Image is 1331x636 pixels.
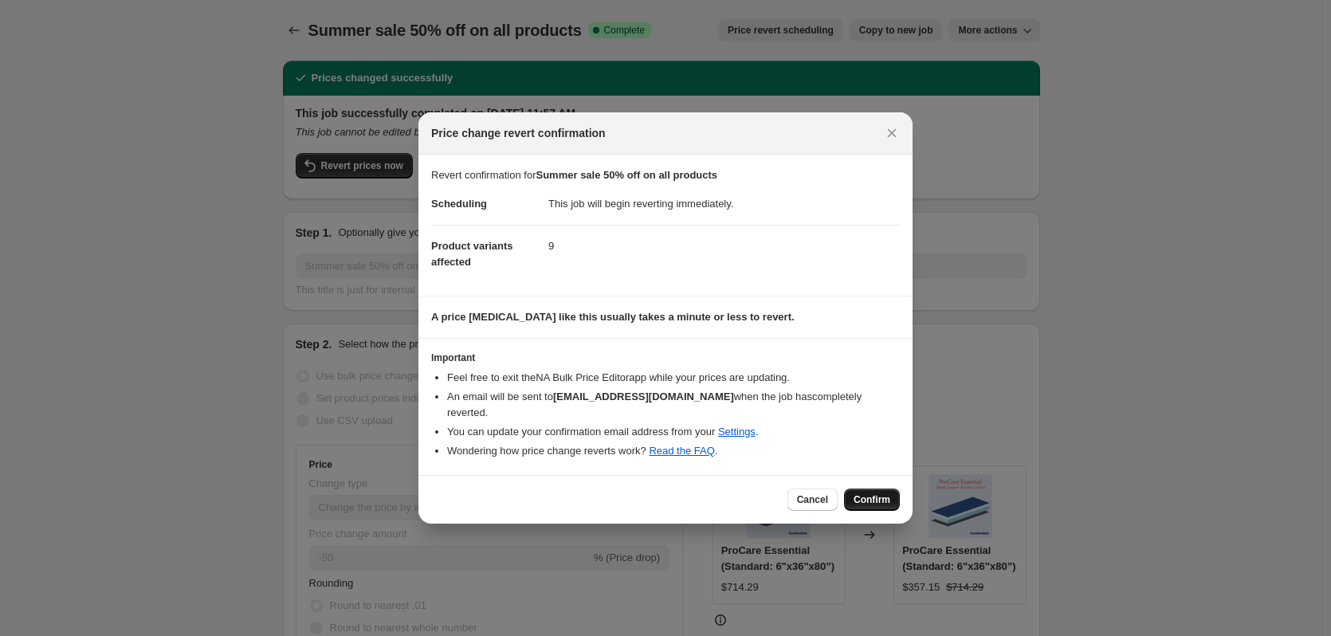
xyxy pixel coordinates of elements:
span: Confirm [854,493,890,506]
span: Product variants affected [431,240,513,268]
h3: Important [431,351,900,364]
span: Price change revert confirmation [431,125,606,141]
button: Cancel [787,489,838,511]
li: Wondering how price change reverts work? . [447,443,900,459]
dd: This job will begin reverting immediately. [548,183,900,225]
span: Cancel [797,493,828,506]
a: Settings [718,426,756,438]
a: Read the FAQ [649,445,714,457]
li: You can update your confirmation email address from your . [447,424,900,440]
b: A price [MEDICAL_DATA] like this usually takes a minute or less to revert. [431,311,795,323]
b: Summer sale 50% off on all products [536,169,718,181]
button: Confirm [844,489,900,511]
b: [EMAIL_ADDRESS][DOMAIN_NAME] [553,391,734,402]
span: Scheduling [431,198,487,210]
dd: 9 [548,225,900,267]
button: Close [881,122,903,144]
li: Feel free to exit the NA Bulk Price Editor app while your prices are updating. [447,370,900,386]
p: Revert confirmation for [431,167,900,183]
li: An email will be sent to when the job has completely reverted . [447,389,900,421]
